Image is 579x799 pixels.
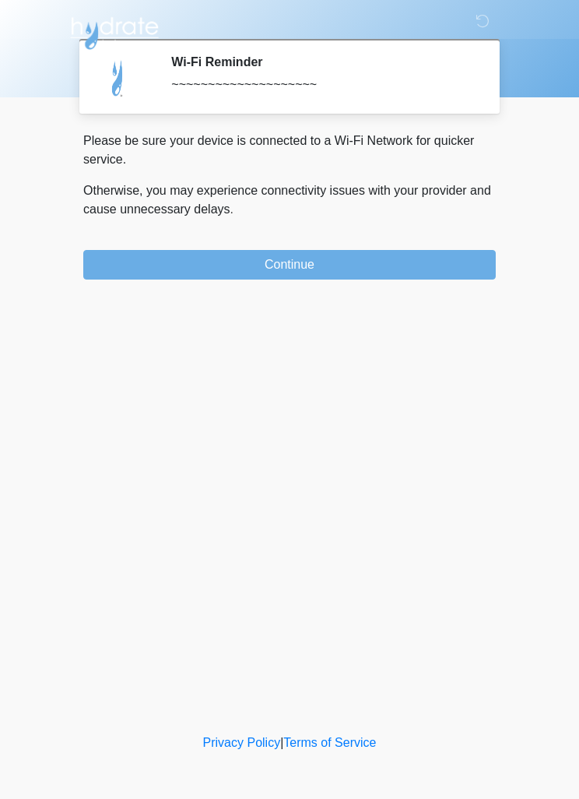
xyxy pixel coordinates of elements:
[68,12,161,51] img: Hydrate IV Bar - Chandler Logo
[203,736,281,749] a: Privacy Policy
[230,202,233,216] span: .
[95,55,142,101] img: Agent Avatar
[280,736,283,749] a: |
[83,132,496,169] p: Please be sure your device is connected to a Wi-Fi Network for quicker service.
[283,736,376,749] a: Terms of Service
[83,181,496,219] p: Otherwise, you may experience connectivity issues with your provider and cause unnecessary delays
[83,250,496,280] button: Continue
[171,76,472,94] div: ~~~~~~~~~~~~~~~~~~~~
